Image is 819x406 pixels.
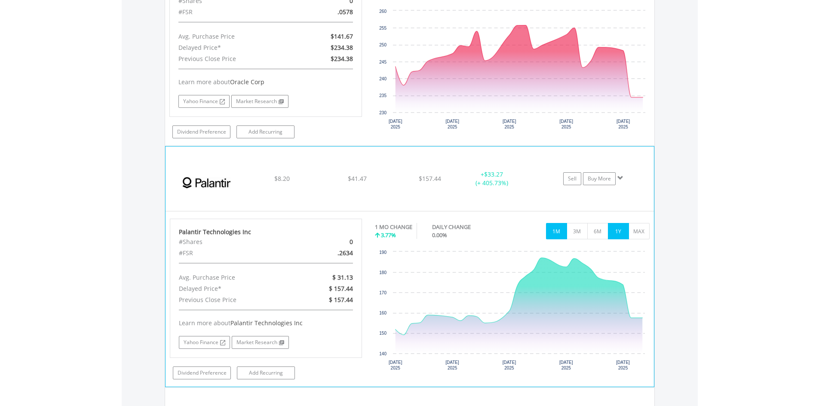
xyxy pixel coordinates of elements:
[432,223,501,231] div: DAILY CHANGE
[432,231,447,239] span: 0.00%
[329,296,353,304] span: $ 157.44
[172,31,297,42] div: Avg. Purchase Price
[379,43,386,47] text: 250
[172,283,297,294] div: Delayed Price*
[559,119,573,129] text: [DATE] 2025
[331,43,353,52] span: $234.38
[331,55,353,63] span: $234.38
[389,360,402,370] text: [DATE] 2025
[230,78,264,86] span: Oracle Corp
[179,319,353,327] div: Learn more about
[172,272,297,283] div: Avg. Purchase Price
[178,95,230,108] a: Yahoo Finance
[419,174,441,183] span: $157.44
[445,360,459,370] text: [DATE] 2025
[379,26,386,31] text: 255
[332,273,353,281] span: $ 31.13
[484,170,503,178] span: $33.27
[375,247,650,376] div: Chart. Highcharts interactive chart.
[379,290,386,295] text: 170
[379,270,386,275] text: 180
[629,223,650,239] button: MAX
[173,366,231,379] a: Dividend Preference
[379,93,386,98] text: 235
[232,336,289,349] a: Market Research
[546,223,567,239] button: 1M
[389,119,402,129] text: [DATE] 2025
[297,6,359,18] div: .0578
[445,119,459,129] text: [DATE] 2025
[617,119,630,129] text: [DATE] 2025
[379,311,386,315] text: 160
[375,6,650,135] div: Chart. Highcharts interactive chart.
[179,228,353,236] div: Palantir Technologies Inc
[179,336,230,349] a: Yahoo Finance
[567,223,588,239] button: 3M
[274,174,290,183] span: $8.20
[172,6,297,18] div: #FSR
[583,172,616,185] a: Buy More
[381,231,396,239] span: 3.77%
[379,9,386,14] text: 260
[379,110,386,115] text: 230
[231,95,288,108] a: Market Research
[172,247,297,259] div: #FSR
[331,32,353,40] span: $141.67
[236,125,294,138] a: Add Recurring
[379,250,386,255] text: 190
[616,360,630,370] text: [DATE] 2025
[379,351,386,356] text: 140
[172,42,297,53] div: Delayed Price*
[348,174,367,183] span: $41.47
[460,170,524,187] div: + (+ 405.73%)
[172,125,230,138] a: Dividend Preference
[237,366,295,379] a: Add Recurring
[375,247,649,376] svg: Interactive chart
[503,360,516,370] text: [DATE] 2025
[230,319,303,327] span: Palantir Technologies Inc
[379,331,386,336] text: 150
[375,223,412,231] div: 1 MO CHANGE
[379,76,386,81] text: 240
[170,157,244,209] img: EQU.US.PLTR.png
[297,236,359,247] div: 0
[178,78,353,86] div: Learn more about
[172,53,297,64] div: Previous Close Price
[172,236,297,247] div: #Shares
[503,119,516,129] text: [DATE] 2025
[587,223,608,239] button: 6M
[559,360,573,370] text: [DATE] 2025
[297,247,359,259] div: .2634
[172,294,297,305] div: Previous Close Price
[563,172,581,185] a: Sell
[608,223,629,239] button: 1Y
[329,284,353,293] span: $ 157.44
[375,6,650,135] svg: Interactive chart
[379,60,386,64] text: 245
